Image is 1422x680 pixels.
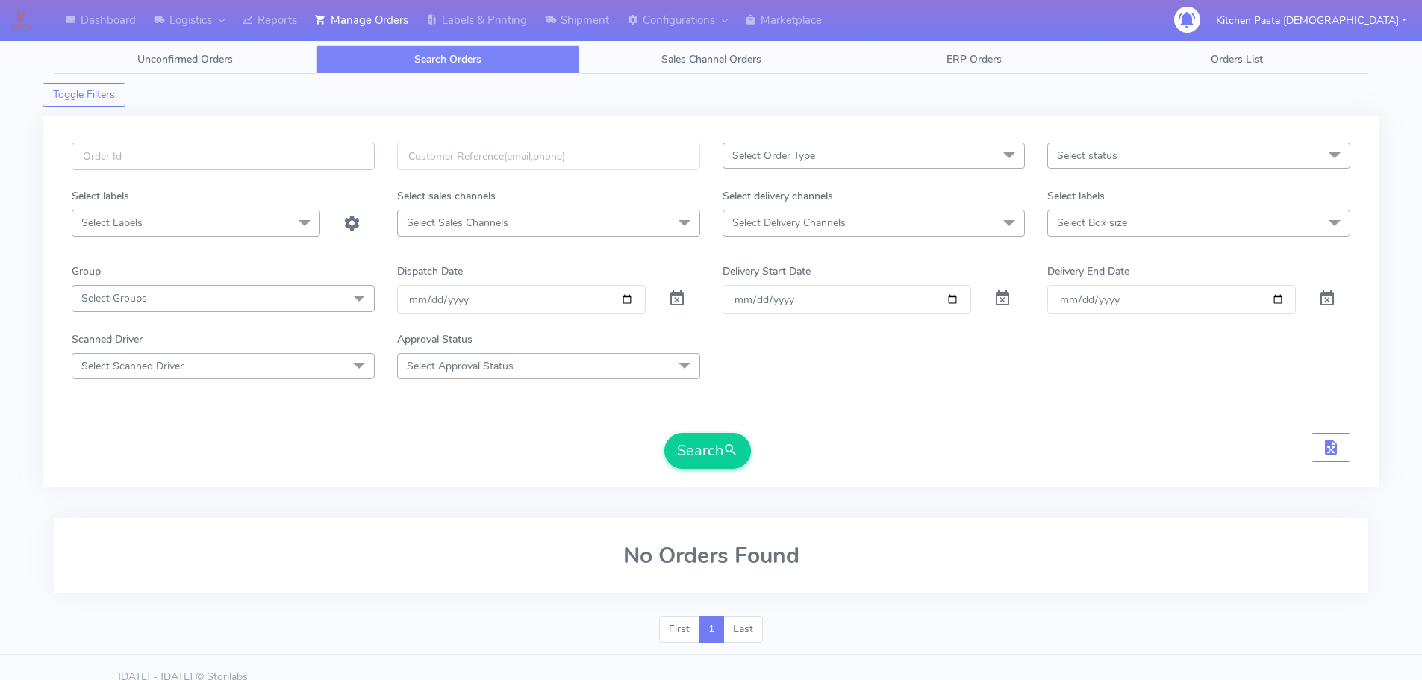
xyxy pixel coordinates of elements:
[72,188,129,204] label: Select labels
[397,143,700,170] input: Customer Reference(email,phone)
[72,263,101,279] label: Group
[732,149,815,163] span: Select Order Type
[664,433,751,469] button: Search
[723,263,811,279] label: Delivery Start Date
[947,52,1002,66] span: ERP Orders
[1057,149,1117,163] span: Select status
[414,52,481,66] span: Search Orders
[1057,216,1127,230] span: Select Box size
[72,143,375,170] input: Order Id
[732,216,846,230] span: Select Delivery Channels
[72,331,143,347] label: Scanned Driver
[1205,5,1418,36] button: Kitchen Pasta [DEMOGRAPHIC_DATA]
[397,188,496,204] label: Select sales channels
[407,359,514,373] span: Select Approval Status
[661,52,761,66] span: Sales Channel Orders
[43,83,125,107] button: Toggle Filters
[81,216,143,230] span: Select Labels
[407,216,508,230] span: Select Sales Channels
[723,188,833,204] label: Select delivery channels
[54,45,1368,74] ul: Tabs
[81,359,184,373] span: Select Scanned Driver
[397,331,473,347] label: Approval Status
[137,52,233,66] span: Unconfirmed Orders
[72,543,1350,568] h2: No Orders Found
[397,263,463,279] label: Dispatch Date
[1211,52,1263,66] span: Orders List
[1047,188,1105,204] label: Select labels
[1047,263,1129,279] label: Delivery End Date
[699,616,724,643] a: 1
[81,291,147,305] span: Select Groups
